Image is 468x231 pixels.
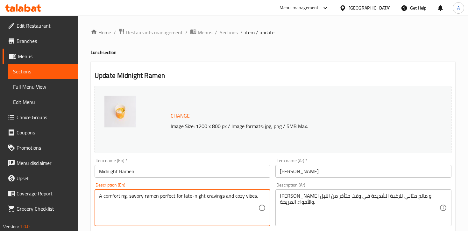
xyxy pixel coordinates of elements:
input: Enter name Ar [275,165,451,178]
textarea: A comforting, savory ramen perfect for late-night cravings and cozy vibes. [99,193,258,223]
span: A [457,4,460,11]
span: Upsell [17,174,73,182]
span: Menus [18,52,73,60]
span: Branches [17,37,73,45]
span: Coverage Report [17,190,73,197]
span: Edit Restaurant [17,22,73,30]
a: Edit Menu [8,94,78,110]
span: Promotions [17,144,73,152]
a: Grocery Checklist [3,201,78,216]
a: Coverage Report [3,186,78,201]
span: 1.0.0 [20,222,30,231]
h4: Lunch section [91,49,455,56]
p: Image Size: 1200 x 800 px / Image formats: jpg, png / 5MB Max. [168,122,421,130]
span: Choice Groups [17,113,73,121]
div: [GEOGRAPHIC_DATA] [349,4,391,11]
a: Edit Restaurant [3,18,78,33]
a: Sections [220,29,238,36]
h2: Update Midnight Ramen [95,71,451,80]
span: Edit Menu [13,98,73,106]
li: / [215,29,217,36]
a: Upsell [3,171,78,186]
a: Choice Groups [3,110,78,125]
span: Sections [13,68,73,75]
div: Menu-management [280,4,319,12]
span: Full Menu View [13,83,73,91]
a: Home [91,29,111,36]
a: Coupons [3,125,78,140]
nav: breadcrumb [91,28,455,37]
span: Grocery Checklist [17,205,73,213]
span: Version: [3,222,19,231]
span: Menu disclaimer [17,159,73,167]
span: item / update [245,29,274,36]
a: Menus [3,49,78,64]
img: WhatsApp_Image_20251009_a638960321596395646.jpeg [104,96,136,127]
span: Coupons [17,129,73,136]
button: Change [168,109,192,122]
textarea: [PERSON_NAME] و مالح مثالي للرغبة الشديدة في وقت متأخر من الليل والأجواء المريحة. [280,193,439,223]
a: Menus [190,28,212,37]
a: Menu disclaimer [3,155,78,171]
li: / [114,29,116,36]
li: / [185,29,188,36]
a: Restaurants management [118,28,183,37]
span: Change [171,111,190,120]
a: Promotions [3,140,78,155]
span: Menus [198,29,212,36]
a: Sections [8,64,78,79]
li: / [240,29,243,36]
a: Branches [3,33,78,49]
input: Enter name En [95,165,270,178]
span: Restaurants management [126,29,183,36]
a: Full Menu View [8,79,78,94]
